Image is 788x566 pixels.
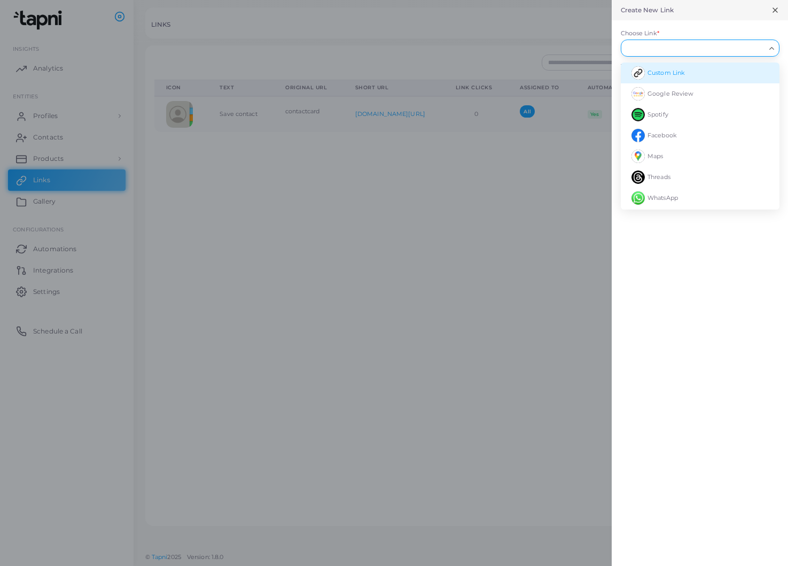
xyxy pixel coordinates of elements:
[631,170,645,184] img: avatar
[647,152,663,160] span: Maps
[647,111,668,118] span: Spotify
[631,66,645,80] img: avatar
[631,108,645,121] img: avatar
[647,69,685,76] span: Custom Link
[621,29,659,38] label: Choose Link
[631,129,645,142] img: avatar
[647,131,677,139] span: Facebook
[647,173,670,181] span: Threads
[621,6,674,14] h5: Create New Link
[631,87,645,100] img: avatar
[631,191,645,205] img: avatar
[626,42,765,54] input: Search for option
[647,194,678,201] span: WhatsApp
[621,40,779,57] div: Search for option
[647,90,693,97] span: Google Review
[621,63,635,71] label: Text
[631,150,645,163] img: avatar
